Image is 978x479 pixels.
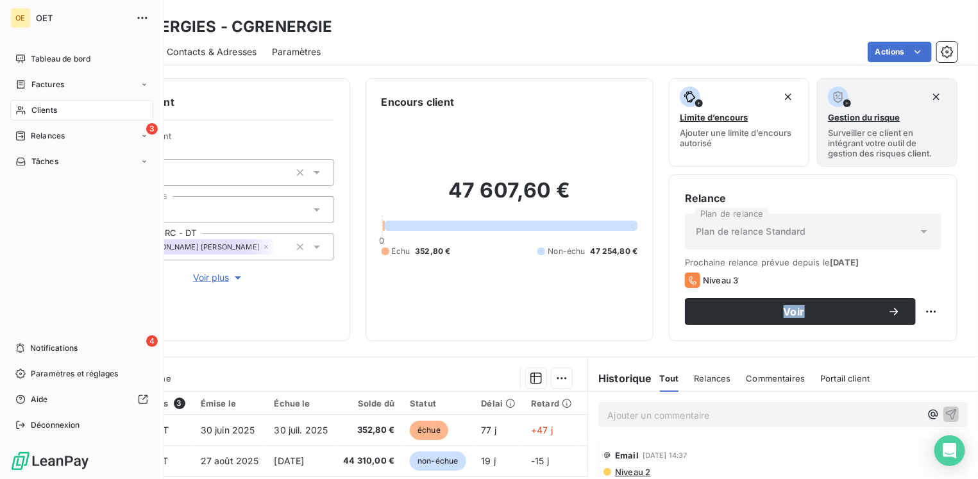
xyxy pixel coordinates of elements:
span: 3 [146,123,158,135]
span: Niveau 3 [703,275,738,285]
span: Tableau de bord [31,53,90,65]
span: 352,80 € [415,246,450,257]
span: 47 254,80 € [591,246,638,257]
div: Émise le [201,398,259,408]
span: Contacts & Adresses [167,46,257,58]
button: Actions [868,42,932,62]
span: Relances [31,130,65,142]
h2: 47 607,60 € [382,178,638,216]
span: Ajouter une limite d’encours autorisé [680,128,798,148]
span: -15 j [531,455,549,466]
button: Limite d’encoursAjouter une limite d’encours autorisé [669,78,809,167]
span: Propriétés Client [103,131,334,149]
span: Prochaine relance prévue depuis le [685,257,941,267]
img: Logo LeanPay [10,451,90,471]
div: Échue le [274,398,328,408]
span: Non-échu [548,246,585,257]
span: Voir [700,307,888,317]
h6: Informations client [78,94,334,110]
span: 44 310,00 € [343,455,394,467]
span: Déconnexion [31,419,80,431]
span: 19 j [482,455,496,466]
span: Tâches [31,156,58,167]
span: 30 juil. 2025 [274,424,328,435]
span: Limite d’encours [680,112,748,122]
span: Plan de relance Standard [696,225,806,238]
span: Niveau 2 [614,467,650,477]
div: Statut [410,398,466,408]
span: Relances [694,373,730,383]
span: Surveiller ce client en intégrant votre outil de gestion des risques client. [828,128,947,158]
button: Voir plus [103,271,334,285]
h6: Relance [685,190,941,206]
span: 27 août 2025 [201,455,259,466]
span: OET [36,13,128,23]
a: Aide [10,389,153,410]
span: Paramètres et réglages [31,368,118,380]
div: n° d'affaire [587,398,634,408]
span: 3 [174,398,185,409]
span: non-échue [410,451,466,471]
span: +47 j [531,424,553,435]
span: 77 j [482,424,497,435]
div: Open Intercom Messenger [934,435,965,466]
span: 352,80 € [343,424,394,437]
div: OE [10,8,31,28]
span: Factures [31,79,64,90]
span: Gestion du risque [828,112,900,122]
span: [DATE] 14:37 [643,451,687,459]
h3: GR ENERGIES - CGRENERGIE [113,15,333,38]
button: Gestion du risqueSurveiller ce client en intégrant votre outil de gestion des risques client. [817,78,957,167]
span: [DATE] [274,455,305,466]
span: échue [410,421,448,440]
div: Retard [531,398,572,408]
span: Aide [31,394,48,405]
span: Échu [392,246,410,257]
input: Ajouter une valeur [280,241,290,253]
span: [DATE] [830,257,859,267]
h6: Encours client [382,94,455,110]
button: Voir [685,298,916,325]
span: 4 [146,335,158,347]
span: Voir plus [193,271,244,284]
span: Commentaires [746,373,805,383]
span: Notifications [30,342,78,354]
span: Email [615,450,639,460]
span: Clients [31,105,57,116]
h6: Historique [588,371,652,386]
span: DPP - [PERSON_NAME] [PERSON_NAME] [118,243,260,251]
span: 0 [380,235,385,246]
span: Tout [660,373,679,383]
span: Paramètres [272,46,321,58]
div: Délai [482,398,516,408]
div: Solde dû [343,398,394,408]
span: Portail client [820,373,870,383]
span: 30 juin 2025 [201,424,255,435]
